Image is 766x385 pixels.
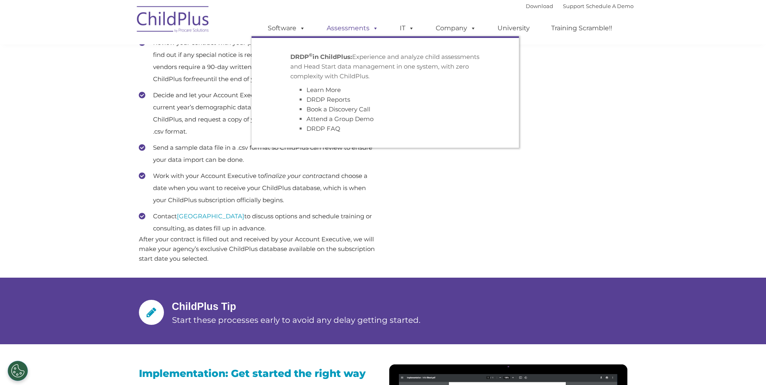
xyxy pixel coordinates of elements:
a: Schedule A Demo [586,3,634,9]
a: DRDP FAQ [306,125,340,132]
p: Experience and analyze child assessments and Head Start data management in one system, with zero ... [290,52,480,81]
em: finalize your contract [264,172,328,180]
li: Review your contract with your previous Head Start software vendor to find out if any special not... [139,37,377,85]
a: Learn More [306,86,341,94]
a: Book a Discovery Call [306,105,370,113]
li: Contact to discuss options and schedule training or consulting, as dates fill up in advance. [139,210,377,234]
strong: DRDP in ChildPlus: [290,53,352,61]
font: | [526,3,634,9]
a: University [489,20,538,36]
a: DRDP Reports [306,96,350,103]
span: Start these processes early to avoid any delay getting started. [172,315,420,325]
a: Assessments [319,20,386,36]
a: Company [428,20,484,36]
a: IT [392,20,422,36]
sup: © [309,52,313,58]
p: After your contract is filled out and received by your Account Executive, we will make your agenc... [139,234,377,264]
a: Download [526,3,553,9]
a: Attend a Group Demo [306,115,374,123]
a: Training Scramble!! [543,20,620,36]
a: Software [260,20,313,36]
span: ChildPlus Tip [172,301,236,312]
li: Decide and let your Account Executive know if you want to import the current year’s demographic d... [139,89,377,138]
li: Work with your Account Executive to and choose a date when you want to receive your ChildPlus dat... [139,170,377,206]
a: [GEOGRAPHIC_DATA] [177,212,244,220]
h3: Implementation: Get started the right way [139,368,377,379]
img: ChildPlus by Procare Solutions [133,0,214,41]
em: free [191,75,203,83]
a: Support [563,3,584,9]
button: Cookies Settings [8,361,28,381]
li: Send a sample data file in a .csv format so ChildPlus can review to ensure your data import can b... [139,142,377,166]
